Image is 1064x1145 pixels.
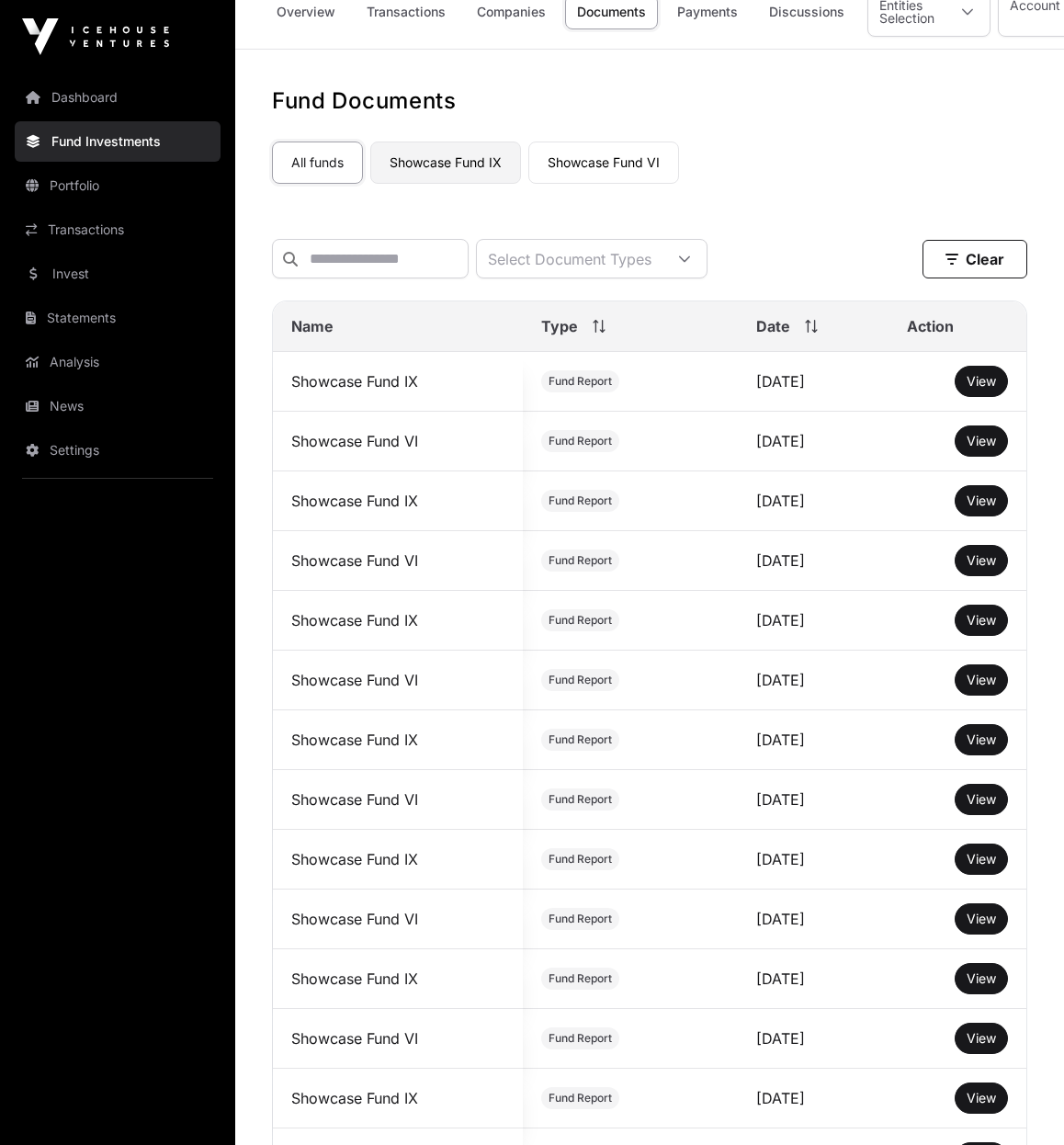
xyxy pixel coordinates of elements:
span: View [967,1090,996,1105]
span: Fund Report [549,971,612,986]
td: Showcase Fund IX [273,949,523,1009]
button: View [955,485,1008,516]
button: View [955,784,1008,815]
span: Date [756,315,790,337]
button: View [955,605,1008,636]
td: [DATE] [738,890,889,949]
td: Showcase Fund VI [273,412,523,471]
td: Showcase Fund IX [273,1069,523,1128]
td: [DATE] [738,531,889,591]
button: View [955,425,1008,457]
a: View [967,432,996,450]
a: View [967,1029,996,1048]
span: Fund Report [549,852,612,867]
a: View [967,372,996,391]
button: View [955,1023,1008,1054]
a: View [967,790,996,809]
td: Showcase Fund VI [273,770,523,830]
h1: Fund Documents [272,86,1027,116]
span: View [967,672,996,687]
a: View [967,731,996,749]
span: Action [907,315,954,337]
a: Showcase Fund IX [370,142,521,184]
a: Statements [15,298,221,338]
td: [DATE] [738,770,889,830]
iframe: Chat Widget [972,1057,1064,1145]
span: Fund Report [549,553,612,568]
a: View [967,910,996,928]
span: View [967,791,996,807]
td: Showcase Fund VI [273,651,523,710]
span: View [967,612,996,628]
button: View [955,545,1008,576]
span: View [967,552,996,568]
td: [DATE] [738,830,889,890]
button: View [955,844,1008,875]
a: Fund Investments [15,121,221,162]
a: View [967,551,996,570]
td: [DATE] [738,471,889,531]
span: Fund Report [549,1091,612,1105]
td: Showcase Fund IX [273,710,523,770]
a: View [967,671,996,689]
a: Dashboard [15,77,221,118]
td: Showcase Fund IX [273,591,523,651]
span: Fund Report [549,1031,612,1046]
td: Showcase Fund VI [273,1009,523,1069]
td: Showcase Fund VI [273,531,523,591]
button: View [955,724,1008,755]
td: Showcase Fund VI [273,890,523,949]
img: Icehouse Ventures Logo [22,18,169,55]
a: News [15,386,221,426]
td: [DATE] [738,352,889,412]
a: Invest [15,254,221,294]
a: View [967,969,996,988]
td: [DATE] [738,591,889,651]
span: Name [291,315,334,337]
a: All funds [272,142,363,184]
span: View [967,911,996,926]
span: Fund Report [549,434,612,448]
td: [DATE] [738,710,889,770]
button: View [955,366,1008,397]
span: Type [541,315,578,337]
span: View [967,493,996,508]
td: Showcase Fund IX [273,471,523,531]
a: Settings [15,430,221,470]
button: View [955,664,1008,696]
span: View [967,851,996,867]
button: Clear [923,240,1027,278]
span: View [967,433,996,448]
a: Portfolio [15,165,221,206]
a: View [967,850,996,868]
div: Select Document Types [477,240,662,278]
span: View [967,731,996,747]
button: View [955,963,1008,994]
a: View [967,611,996,629]
span: Fund Report [549,613,612,628]
td: [DATE] [738,412,889,471]
td: [DATE] [738,651,889,710]
button: View [955,903,1008,935]
span: Fund Report [549,912,612,926]
a: Showcase Fund VI [528,142,679,184]
td: [DATE] [738,949,889,1009]
a: View [967,492,996,510]
span: Fund Report [549,792,612,807]
span: Fund Report [549,732,612,747]
a: View [967,1089,996,1107]
button: View [955,1083,1008,1114]
td: [DATE] [738,1009,889,1069]
a: Transactions [15,210,221,250]
span: Fund Report [549,673,612,687]
td: [DATE] [738,1069,889,1128]
td: Showcase Fund IX [273,352,523,412]
span: Fund Report [549,493,612,508]
span: View [967,1030,996,1046]
span: View [967,373,996,389]
span: View [967,970,996,986]
span: Fund Report [549,374,612,389]
a: Analysis [15,342,221,382]
td: Showcase Fund IX [273,830,523,890]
